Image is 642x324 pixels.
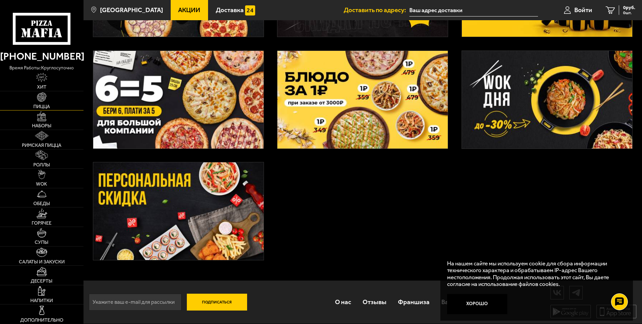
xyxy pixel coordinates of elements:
[31,279,53,284] span: Десерты
[22,143,61,148] span: Римская пицца
[178,7,200,13] span: Акции
[436,291,475,313] a: Вакансии
[187,294,247,311] button: Подписаться
[32,124,52,128] span: Наборы
[357,291,392,313] a: Отзывы
[447,260,622,288] p: На нашем сайте мы используем cookie для сбора информации технического характера и обрабатываем IP...
[623,11,635,15] span: 0 шт.
[20,318,63,323] span: Дополнительно
[33,163,50,167] span: Роллы
[447,294,507,314] button: Хорошо
[33,201,50,206] span: Обеды
[37,85,46,90] span: Хит
[623,5,635,10] span: 0 руб.
[19,260,65,264] span: Салаты и закуски
[35,240,48,245] span: Супы
[409,4,538,17] input: Ваш адрес доставки
[36,182,47,187] span: WOK
[216,7,244,13] span: Доставка
[89,294,181,311] input: Укажите ваш e-mail для рассылки
[33,104,50,109] span: Пицца
[329,291,357,313] a: О нас
[392,291,435,313] a: Франшиза
[344,7,409,13] span: Доставить по адресу:
[574,7,592,13] span: Войти
[30,298,53,303] span: Напитки
[245,5,255,15] img: 15daf4d41897b9f0e9f617042186c801.svg
[32,221,52,226] span: Горячее
[100,7,163,13] span: [GEOGRAPHIC_DATA]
